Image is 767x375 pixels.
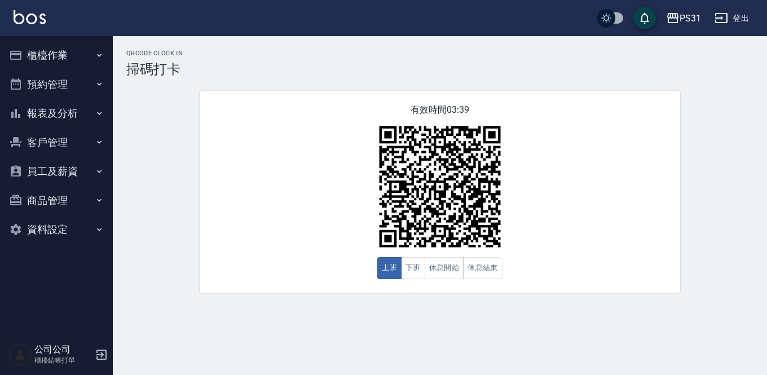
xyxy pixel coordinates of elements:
button: 下班 [401,257,425,279]
button: 登出 [710,8,753,29]
button: 商品管理 [5,186,108,215]
div: 有效時間 03:39 [200,91,680,293]
h5: 公司公司 [34,344,92,355]
button: 櫃檯作業 [5,41,108,70]
button: 客戶管理 [5,128,108,157]
button: save [633,7,656,29]
button: 休息結束 [463,257,502,279]
p: 櫃檯結帳打單 [34,355,92,365]
div: PS31 [680,11,701,25]
img: Person [9,343,32,366]
h3: 掃碼打卡 [126,61,753,77]
button: PS31 [662,7,706,30]
button: 上班 [377,257,402,279]
button: 資料設定 [5,215,108,244]
h2: QRcode Clock In [126,50,753,57]
img: Logo [14,10,46,24]
button: 員工及薪資 [5,157,108,186]
button: 預約管理 [5,70,108,99]
button: 報表及分析 [5,99,108,128]
button: 休息開始 [425,257,464,279]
